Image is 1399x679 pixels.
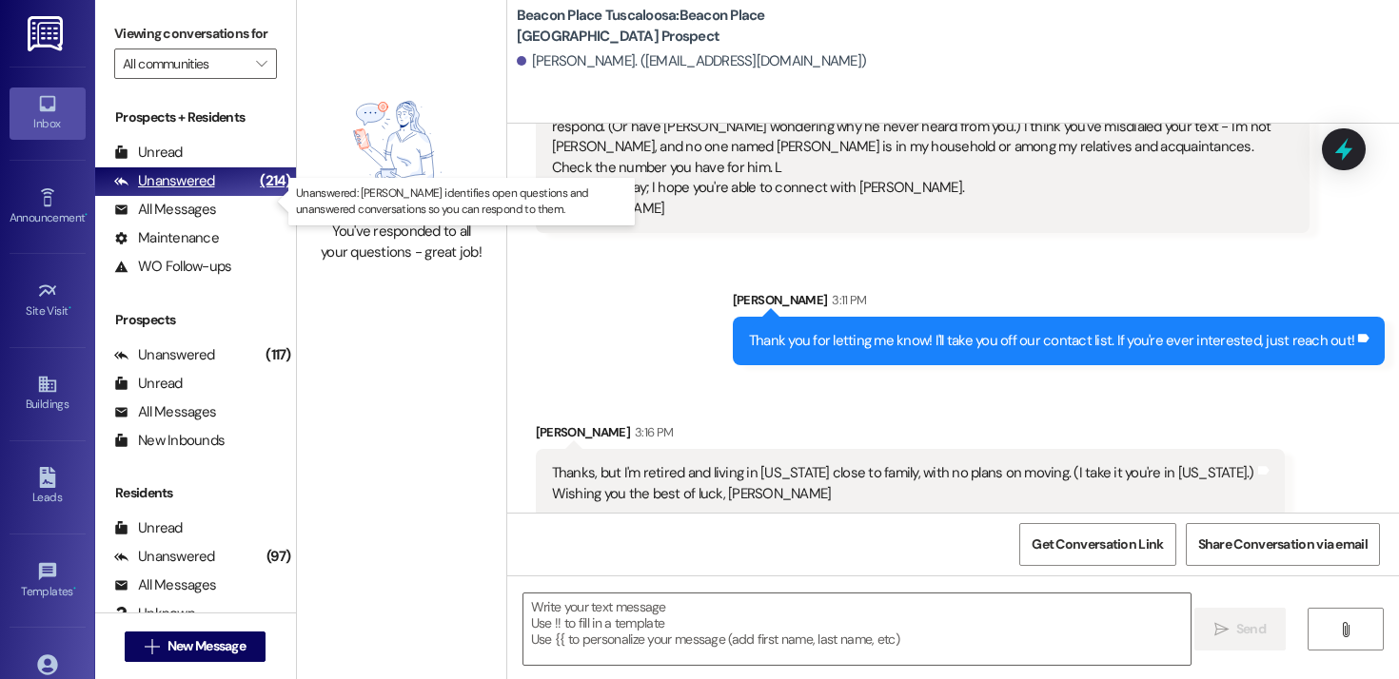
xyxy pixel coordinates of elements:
img: ResiDesk Logo [28,16,67,51]
span: • [69,301,71,315]
div: Unanswered [114,547,215,567]
a: Templates • [10,555,86,607]
div: Unread [114,518,183,538]
div: Unknown [114,604,195,624]
div: Unread [114,374,183,394]
i:  [145,639,159,654]
div: [PERSON_NAME] [536,422,1285,449]
div: (214) [255,166,295,196]
i:  [256,56,266,71]
div: Hello, [PERSON_NAME], I didn't want your text to go unanswered and leave you wondering why [PERSO... [552,97,1280,220]
div: (117) [261,340,295,370]
div: (97) [262,542,296,572]
p: Unanswered: [PERSON_NAME] identifies open questions and unanswered conversations so you can respo... [296,185,627,218]
div: Prospects [95,310,296,330]
span: Send [1236,619,1266,639]
div: Residents [95,483,296,503]
div: 3:16 PM [630,422,673,442]
a: Buildings [10,368,86,419]
button: New Message [125,631,266,662]
div: 3:11 PM [827,290,866,310]
a: Inbox [10,87,86,139]
div: Thank you for letting me know! I'll take you off our contact list. If you're ever interested, jus... [749,331,1354,351]
a: Site Visit • [10,275,86,326]
input: All communities [123,48,246,79]
button: Send [1194,608,1287,650]
div: WO Follow-ups [114,257,231,277]
div: All Messages [114,200,216,220]
div: Thanks, but I'm retired and living in [US_STATE] close to family, with no plans on moving. (I tak... [552,463,1254,504]
div: You've responded to all your questions - great job! [318,222,485,262]
span: Get Conversation Link [1032,534,1163,554]
span: New Message [167,636,246,656]
div: All Messages [114,402,216,422]
i:  [1214,622,1229,637]
img: empty-state [318,77,485,213]
a: Leads [10,461,86,513]
div: [PERSON_NAME] [733,290,1385,317]
i:  [1338,622,1352,637]
button: Share Conversation via email [1186,523,1380,566]
div: Unanswered [114,171,215,191]
span: Share Conversation via email [1198,534,1368,554]
span: • [73,582,76,595]
label: Viewing conversations for [114,19,277,48]
div: All Messages [114,575,216,595]
button: Get Conversation Link [1019,523,1175,566]
div: [PERSON_NAME]. ([EMAIL_ADDRESS][DOMAIN_NAME]) [517,51,867,71]
div: Prospects + Residents [95,107,296,127]
div: Maintenance [114,228,219,248]
div: Unanswered [114,345,215,365]
div: New Inbounds [114,431,225,451]
b: Beacon Place Tuscaloosa: Beacon Place [GEOGRAPHIC_DATA] Prospect [517,6,897,47]
div: Unread [114,143,183,163]
span: • [85,208,88,222]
